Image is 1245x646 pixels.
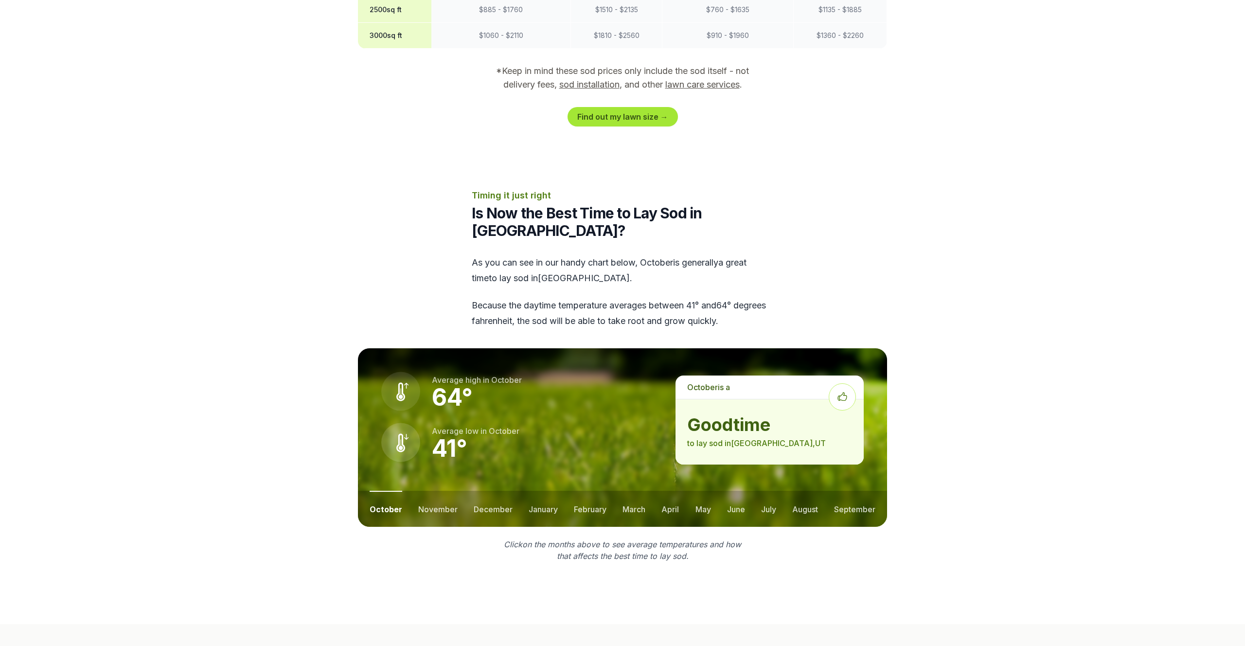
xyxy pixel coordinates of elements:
button: january [529,491,558,527]
button: october [370,491,402,527]
button: march [622,491,645,527]
td: $ 1060 - $ 2110 [431,23,571,49]
button: september [834,491,875,527]
p: *Keep in mind these sod prices only include the sod itself - not delivery fees, , and other . [482,64,763,91]
a: sod installation [559,79,620,90]
p: is a [676,376,864,399]
button: august [792,491,818,527]
button: february [574,491,606,527]
strong: good time [687,415,852,434]
a: lawn care services [665,79,740,90]
span: october [489,426,519,436]
button: july [761,491,776,527]
p: Average high in [432,374,522,386]
span: october [687,382,718,392]
p: Timing it just right [472,189,773,202]
p: to lay sod in [GEOGRAPHIC_DATA] , UT [687,437,852,449]
button: may [695,491,711,527]
span: october [491,375,522,385]
span: october [640,257,673,268]
button: april [661,491,679,527]
p: Because the daytime temperature averages between 41 ° and 64 ° degrees fahrenheit, the sod will b... [472,298,773,329]
p: Click on the months above to see average temperatures and how that affects the best time to lay sod. [498,538,747,562]
a: Find out my lawn size → [568,107,678,126]
h2: Is Now the Best Time to Lay Sod in [GEOGRAPHIC_DATA]? [472,204,773,239]
strong: 41 ° [432,434,467,463]
button: december [474,491,513,527]
td: $ 910 - $ 1960 [662,23,794,49]
button: november [418,491,458,527]
th: 3000 sq ft [358,23,431,49]
p: Average low in [432,425,519,437]
button: june [727,491,745,527]
strong: 64 ° [432,383,473,412]
td: $ 1810 - $ 2560 [571,23,662,49]
div: As you can see in our handy chart below, is generally a great time to lay sod in [GEOGRAPHIC_DATA] . [472,255,773,329]
td: $ 1360 - $ 2260 [793,23,887,49]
